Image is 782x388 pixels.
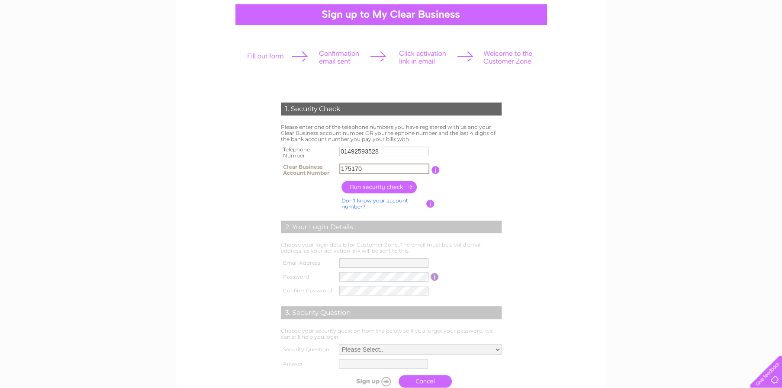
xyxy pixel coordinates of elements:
a: Telecoms [707,37,733,43]
input: Information [431,166,440,174]
th: Answer [279,357,337,371]
a: Contact [756,37,777,43]
td: Choose your login details for Customer Zone. The email must be a valid email address, as your act... [279,240,504,256]
a: Energy [682,37,702,43]
td: Please enter one of the telephone numbers you have registered with us and your Clear Business acc... [279,122,504,144]
div: Clear Business is a trading name of Verastar Limited (registered in [GEOGRAPHIC_DATA] No. 3667643... [187,5,596,42]
th: Email Address [279,256,338,270]
a: Water [661,37,677,43]
a: Cancel [399,375,452,388]
th: Security Question [279,342,337,357]
a: 0333 014 3131 [619,4,679,15]
td: Choose your security question from the below so if you forget your password, we can still help yo... [279,326,504,342]
a: Blog [738,37,750,43]
th: Telephone Number [279,144,337,161]
input: Information [431,273,439,281]
th: Confirm Password [279,284,338,298]
th: Password [279,270,338,284]
input: Submit [341,375,394,387]
a: Don't know your account number? [341,197,408,210]
img: logo.png [27,22,71,49]
div: 3. Security Question [281,306,502,319]
div: 2. Your Login Details [281,221,502,234]
input: Information [426,200,434,208]
div: 1. Security Check [281,103,502,115]
th: Clear Business Account Number [279,161,337,179]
